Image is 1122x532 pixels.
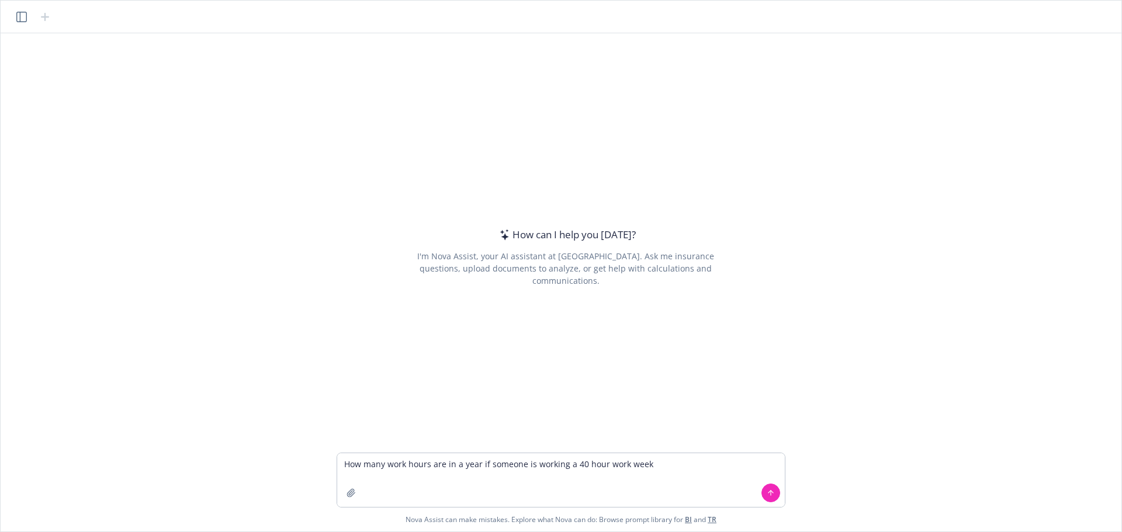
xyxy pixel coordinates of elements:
[708,514,716,524] a: TR
[337,453,785,507] textarea: How many work hours are in a year if someone is working a 40 hour work week
[401,250,730,287] div: I'm Nova Assist, your AI assistant at [GEOGRAPHIC_DATA]. Ask me insurance questions, upload docum...
[406,507,716,531] span: Nova Assist can make mistakes. Explore what Nova can do: Browse prompt library for and
[496,227,636,242] div: How can I help you [DATE]?
[685,514,692,524] a: BI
